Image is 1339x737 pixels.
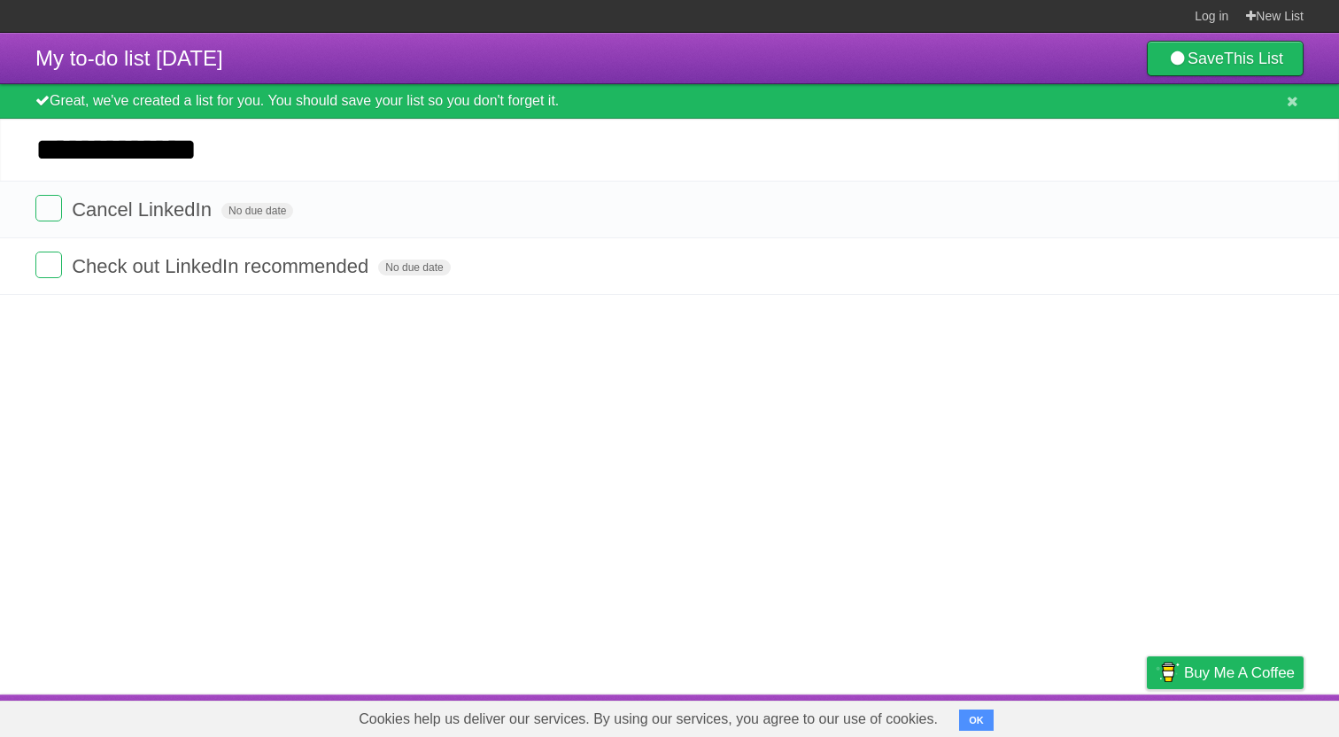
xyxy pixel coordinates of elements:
[1184,657,1295,688] span: Buy me a coffee
[341,702,956,737] span: Cookies help us deliver our services. By using our services, you agree to our use of cookies.
[378,260,450,275] span: No due date
[1124,699,1170,733] a: Privacy
[72,198,216,221] span: Cancel LinkedIn
[1064,699,1103,733] a: Terms
[35,46,223,70] span: My to-do list [DATE]
[911,699,948,733] a: About
[35,252,62,278] label: Done
[72,255,373,277] span: Check out LinkedIn recommended
[959,710,994,731] button: OK
[1147,41,1304,76] a: SaveThis List
[35,195,62,221] label: Done
[1147,656,1304,689] a: Buy me a coffee
[1192,699,1304,733] a: Suggest a feature
[221,203,293,219] span: No due date
[970,699,1041,733] a: Developers
[1224,50,1283,67] b: This List
[1156,657,1180,687] img: Buy me a coffee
